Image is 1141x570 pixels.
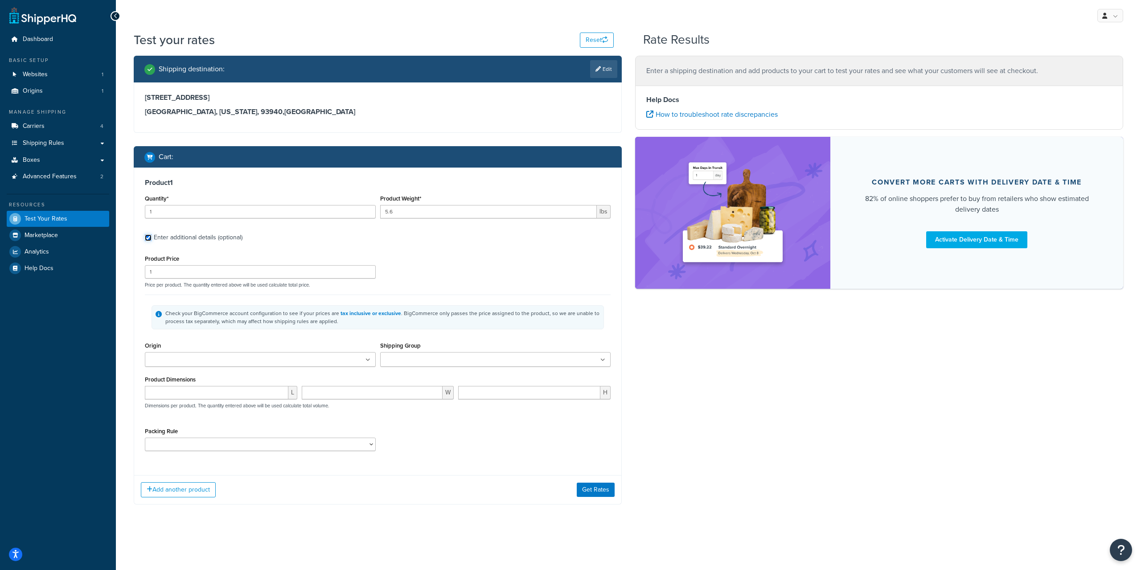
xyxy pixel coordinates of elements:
label: Product Price [145,255,179,262]
li: Origins [7,83,109,99]
span: 4 [100,123,103,130]
div: Basic Setup [7,57,109,64]
label: Product Dimensions [145,376,196,383]
button: Get Rates [577,483,615,497]
a: Shipping Rules [7,135,109,152]
li: Carriers [7,118,109,135]
span: Marketplace [25,232,58,239]
a: Boxes [7,152,109,168]
h3: Product 1 [145,178,611,187]
li: Advanced Features [7,168,109,185]
span: Test Your Rates [25,215,67,223]
button: Open Resource Center [1110,539,1132,561]
div: Resources [7,201,109,209]
input: Enter additional details (optional) [145,234,152,241]
span: Dashboard [23,36,53,43]
li: Websites [7,66,109,83]
p: Price per product. The quantity entered above will be used calculate total price. [143,282,613,288]
label: Product Weight* [380,195,421,202]
div: Check your BigCommerce account configuration to see if your prices are . BigCommerce only passes ... [165,309,600,325]
a: Analytics [7,244,109,260]
div: 82% of online shoppers prefer to buy from retailers who show estimated delivery dates [852,193,1102,215]
button: Add another product [141,482,216,497]
h3: [STREET_ADDRESS] [145,93,611,102]
span: 2 [100,173,103,180]
span: 1 [102,87,103,95]
h1: Test your rates [134,31,215,49]
span: Analytics [25,248,49,256]
a: Activate Delivery Date & Time [926,231,1027,248]
span: L [288,386,297,399]
img: feature-image-ddt-36eae7f7280da8017bfb280eaccd9c446f90b1fe08728e4019434db127062ab4.png [677,150,788,275]
label: Shipping Group [380,342,421,349]
h2: Shipping destination : [159,65,225,73]
a: Help Docs [7,260,109,276]
button: Reset [580,33,614,48]
label: Quantity* [145,195,168,202]
span: W [443,386,454,399]
a: Carriers4 [7,118,109,135]
span: Websites [23,71,48,78]
span: 1 [102,71,103,78]
span: Advanced Features [23,173,77,180]
div: Convert more carts with delivery date & time [872,178,1082,187]
div: Enter additional details (optional) [154,231,242,244]
input: 0.0 [145,205,376,218]
span: Shipping Rules [23,139,64,147]
a: tax inclusive or exclusive [341,309,401,317]
span: Help Docs [25,265,53,272]
a: Origins1 [7,83,109,99]
a: How to troubleshoot rate discrepancies [646,109,778,119]
h3: [GEOGRAPHIC_DATA], [US_STATE], 93940 , [GEOGRAPHIC_DATA] [145,107,611,116]
label: Origin [145,342,161,349]
p: Enter a shipping destination and add products to your cart to test your rates and see what your c... [646,65,1112,77]
span: Boxes [23,156,40,164]
span: lbs [597,205,611,218]
a: Test Your Rates [7,211,109,227]
a: Advanced Features2 [7,168,109,185]
h2: Rate Results [643,33,710,47]
input: 0.00 [380,205,597,218]
span: H [600,386,611,399]
a: Edit [590,60,617,78]
a: Marketplace [7,227,109,243]
p: Dimensions per product. The quantity entered above will be used calculate total volume. [143,402,329,409]
h2: Cart : [159,153,173,161]
span: Carriers [23,123,45,130]
label: Packing Rule [145,428,178,435]
div: Manage Shipping [7,108,109,116]
a: Dashboard [7,31,109,48]
a: Websites1 [7,66,109,83]
span: Origins [23,87,43,95]
h4: Help Docs [646,94,1112,105]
